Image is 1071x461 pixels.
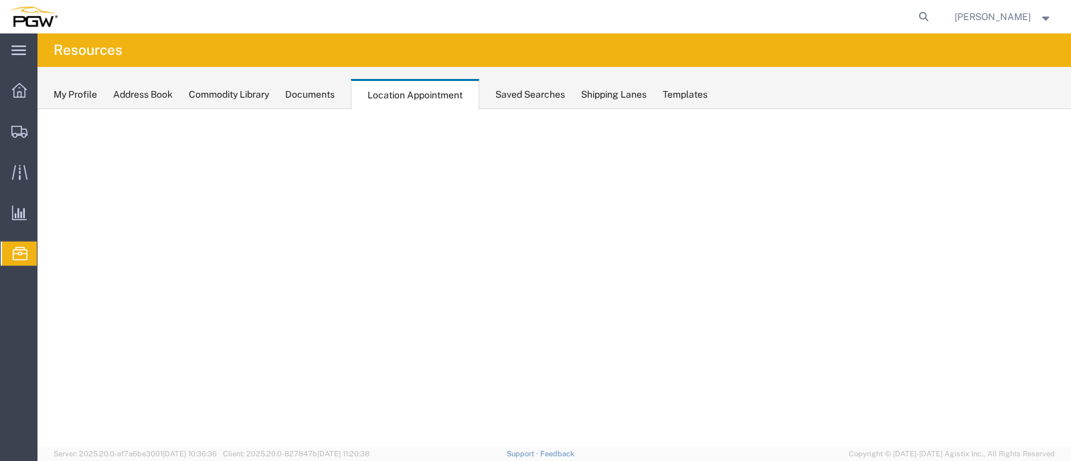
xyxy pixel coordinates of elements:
img: logo [9,7,58,27]
div: Saved Searches [495,88,565,102]
div: My Profile [54,88,97,102]
div: Documents [285,88,335,102]
span: Copyright © [DATE]-[DATE] Agistix Inc., All Rights Reserved [849,448,1055,460]
iframe: FS Legacy Container [37,109,1071,447]
div: Commodity Library [189,88,269,102]
div: Location Appointment [351,79,479,110]
h4: Resources [54,33,122,67]
span: Janet Claytor [955,9,1031,24]
div: Address Book [113,88,173,102]
span: [DATE] 10:36:36 [163,450,217,458]
span: Client: 2025.20.0-827847b [223,450,369,458]
a: Feedback [540,450,574,458]
span: Server: 2025.20.0-af7a6be3001 [54,450,217,458]
a: Support [507,450,540,458]
div: Shipping Lanes [581,88,647,102]
span: [DATE] 11:20:38 [317,450,369,458]
button: [PERSON_NAME] [954,9,1053,25]
div: Templates [663,88,708,102]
